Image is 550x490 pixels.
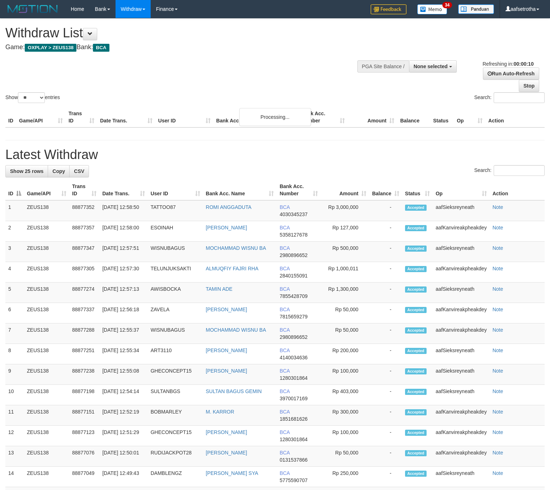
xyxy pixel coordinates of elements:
[493,266,503,271] a: Note
[16,107,66,127] th: Game/API
[24,364,69,385] td: ZEUS138
[458,4,494,14] img: panduan.png
[148,200,203,221] td: TATTOO87
[279,470,290,476] span: BCA
[206,429,247,435] a: [PERSON_NAME]
[148,283,203,303] td: AWISBOCKA
[69,344,99,364] td: 88877251
[369,467,402,487] td: -
[5,364,24,385] td: 9
[430,107,454,127] th: Status
[99,303,148,323] td: [DATE] 12:56:18
[5,344,24,364] td: 8
[24,323,69,344] td: ZEUS138
[402,180,433,200] th: Status: activate to sort column ascending
[206,470,258,476] a: [PERSON_NAME] SYA
[405,225,427,231] span: Accepted
[24,385,69,405] td: ZEUS138
[279,416,307,422] span: Copy 1851681626 to clipboard
[433,405,489,426] td: aafKanvireakpheakdey
[493,429,503,435] a: Note
[433,180,489,200] th: Op: activate to sort column ascending
[513,61,533,67] strong: 00:00:10
[279,232,307,238] span: Copy 5358127678 to clipboard
[369,344,402,364] td: -
[409,60,457,73] button: None selected
[25,44,76,52] span: OXPLAY > ZEUS138
[24,200,69,221] td: ZEUS138
[99,405,148,426] td: [DATE] 12:52:19
[298,107,348,127] th: Bank Acc. Number
[493,225,503,230] a: Note
[279,450,290,456] span: BCA
[405,286,427,293] span: Accepted
[483,61,533,67] span: Refreshing in:
[405,450,427,456] span: Accepted
[321,221,369,242] td: Rp 127,000
[203,180,277,200] th: Bank Acc. Name: activate to sort column ascending
[279,409,290,415] span: BCA
[148,323,203,344] td: WISNUBAGUS
[10,168,43,174] span: Show 25 rows
[279,334,307,340] span: Copy 2980896652 to clipboard
[279,437,307,442] span: Copy 1280301864 to clipboard
[5,221,24,242] td: 2
[321,405,369,426] td: Rp 300,000
[93,44,109,52] span: BCA
[405,307,427,313] span: Accepted
[405,327,427,333] span: Accepted
[494,165,545,176] input: Search:
[206,266,259,271] a: ALMUQFIY FAJRI RHA
[74,168,84,174] span: CSV
[279,211,307,217] span: Copy 4030345237 to clipboard
[148,221,203,242] td: ESOINAH
[405,471,427,477] span: Accepted
[99,180,148,200] th: Date Trans.: activate to sort column ascending
[493,388,503,394] a: Note
[24,283,69,303] td: ZEUS138
[206,245,266,251] a: MOCHAMMAD WISNU BA
[279,368,290,374] span: BCA
[493,245,503,251] a: Note
[18,92,45,103] select: Showentries
[433,344,489,364] td: aafSieksreyneath
[99,446,148,467] td: [DATE] 12:50:01
[206,327,266,333] a: MOCHAMMAD WISNU BA
[239,108,311,126] div: Processing...
[206,368,247,374] a: [PERSON_NAME]
[369,200,402,221] td: -
[405,205,427,211] span: Accepted
[474,165,545,176] label: Search:
[277,180,320,200] th: Bank Acc. Number: activate to sort column ascending
[369,405,402,426] td: -
[405,409,427,415] span: Accepted
[433,262,489,283] td: aafKanvireakpheakdey
[279,355,307,360] span: Copy 4140034636 to clipboard
[490,180,545,200] th: Action
[433,221,489,242] td: aafKanvireakpheakdey
[369,323,402,344] td: -
[5,26,359,40] h1: Withdraw List
[494,92,545,103] input: Search:
[5,4,60,14] img: MOTION_logo.png
[5,323,24,344] td: 7
[493,470,503,476] a: Note
[493,409,503,415] a: Note
[493,286,503,292] a: Note
[97,107,155,127] th: Date Trans.
[24,344,69,364] td: ZEUS138
[69,364,99,385] td: 88877238
[321,200,369,221] td: Rp 3,000,000
[279,204,290,210] span: BCA
[5,180,24,200] th: ID: activate to sort column descending
[433,446,489,467] td: aafKanvireakpheakdey
[369,446,402,467] td: -
[433,242,489,262] td: aafSieksreyneath
[321,364,369,385] td: Rp 100,000
[148,405,203,426] td: BOBMARLEY
[206,409,234,415] a: M. KARROR
[519,80,539,92] a: Stop
[99,200,148,221] td: [DATE] 12:58:50
[99,385,148,405] td: [DATE] 12:54:14
[206,388,262,394] a: SULTAN BAGUS GEMIN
